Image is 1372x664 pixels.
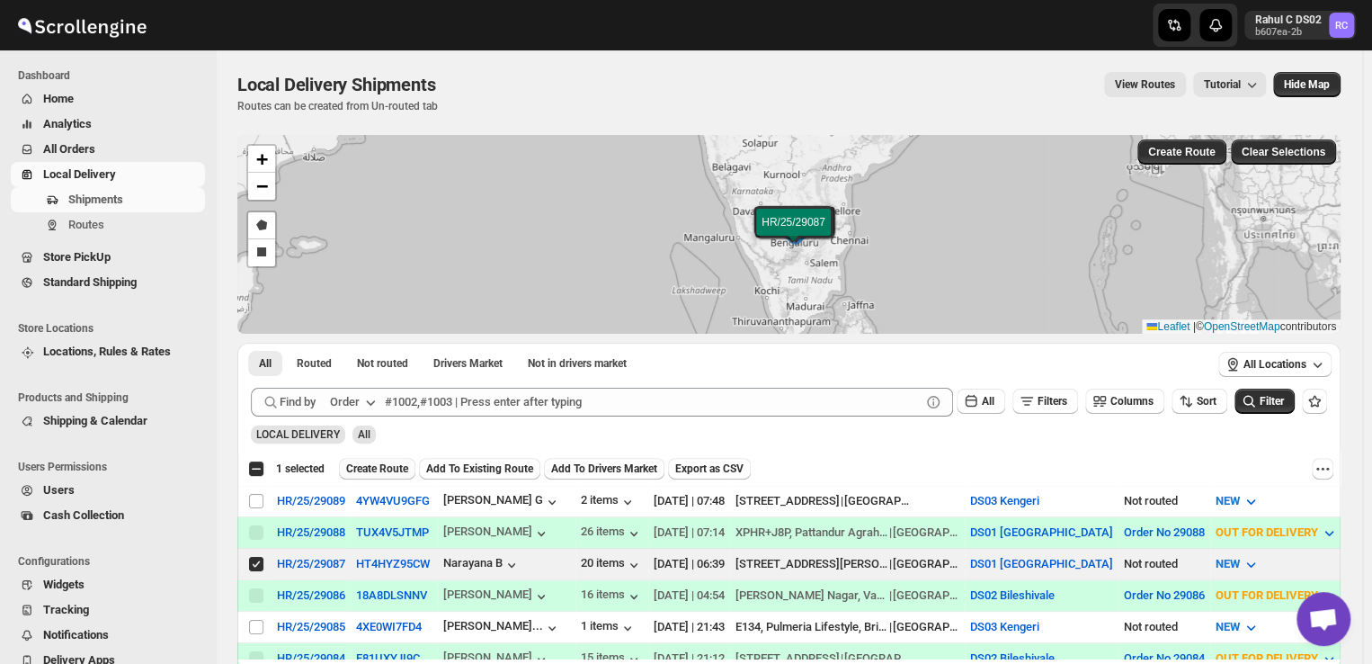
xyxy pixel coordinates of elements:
[11,597,205,623] button: Tracking
[426,462,533,476] span: Add To Existing Route
[528,356,627,371] span: Not in drivers market
[248,173,275,200] a: Zoom out
[356,525,429,539] button: TUX4V5JTMP
[43,142,95,156] span: All Orders
[1124,525,1205,539] button: Order No 29088
[1255,13,1322,27] p: Rahul C DS02
[893,587,959,605] div: [GEOGRAPHIC_DATA]
[18,68,207,83] span: Dashboard
[358,428,370,441] span: All
[1205,518,1349,547] button: OUT FOR DELIVERY
[248,239,275,266] a: Draw a rectangle
[1204,320,1280,333] a: OpenStreetMap
[248,351,282,376] button: All
[68,218,104,231] span: Routes
[18,554,207,569] span: Configurations
[277,620,345,633] button: HR/25/29085
[735,555,959,573] div: |
[1205,487,1270,516] button: NEW
[581,525,643,543] div: 26 items
[1260,395,1284,408] span: Filter
[1193,72,1266,97] button: Tutorial
[18,390,207,405] span: Products and Shipping
[356,620,422,633] button: 4XE0WI7FD4
[423,351,513,376] button: Claimable
[276,462,325,476] span: 1 selected
[1329,13,1354,38] span: Rahul C DS02
[982,395,994,408] span: All
[1218,352,1332,377] button: All Locations
[783,225,810,245] img: Marker
[1124,618,1205,636] div: Not routed
[286,351,343,376] button: Routed
[1273,72,1341,97] button: Map action label
[356,588,427,602] button: 18A8DLSNNV
[248,212,275,239] a: Draw a polygon
[443,556,521,574] button: Narayana B
[779,221,806,241] img: Marker
[735,618,959,636] div: |
[43,578,85,591] span: Widgets
[581,493,637,511] button: 2 items
[280,393,316,411] span: Find by
[893,524,959,542] div: [GEOGRAPHIC_DATA]
[1110,395,1154,408] span: Columns
[43,167,116,181] span: Local Delivery
[1216,494,1240,507] span: NEW
[277,557,345,570] button: HR/25/29087
[346,351,419,376] button: Unrouted
[1216,525,1318,539] span: OUT FOR DELIVERY
[735,524,959,542] div: |
[1234,389,1295,414] button: Filter
[11,112,205,137] button: Analytics
[654,587,725,605] div: [DATE] | 04:54
[780,220,807,240] img: Marker
[43,508,124,522] span: Cash Collection
[1104,72,1186,97] button: view route
[517,351,637,376] button: Un-claimable
[443,588,550,606] button: [PERSON_NAME]
[11,623,205,648] button: Notifications
[443,619,561,637] button: [PERSON_NAME]...
[11,408,205,434] button: Shipping & Calendar
[357,356,408,371] span: Not routed
[1012,389,1078,414] button: Filters
[735,492,840,510] div: [STREET_ADDRESS]
[43,414,147,427] span: Shipping & Calendar
[43,275,137,289] span: Standard Shipping
[356,494,430,507] button: 4YW4VU9GFG
[893,618,959,636] div: [GEOGRAPHIC_DATA]
[297,356,332,371] span: Routed
[844,492,911,510] div: [GEOGRAPHIC_DATA]
[1231,139,1336,165] button: Clear Selections
[11,572,205,597] button: Widgets
[277,588,345,602] div: HR/25/29086
[443,493,561,511] button: [PERSON_NAME] G
[970,588,1055,602] button: DS02 Bileshivale
[1312,458,1333,480] button: More actions
[443,619,543,633] div: [PERSON_NAME]...
[735,555,888,573] div: [STREET_ADDRESS][PERSON_NAME]
[1216,557,1240,570] span: NEW
[277,525,345,539] button: HR/25/29088
[1197,395,1216,408] span: Sort
[1172,389,1227,414] button: Sort
[385,388,921,417] input: #1002,#1003 | Press enter after typing
[1205,613,1270,642] button: NEW
[356,557,430,570] button: HT4HYZ95CW
[654,524,725,542] div: [DATE] | 07:14
[581,588,643,606] button: 16 items
[581,619,637,637] button: 1 items
[1085,389,1164,414] button: Columns
[11,478,205,503] button: Users
[11,503,205,528] button: Cash Collection
[1148,145,1216,159] span: Create Route
[443,525,550,543] div: [PERSON_NAME]
[970,620,1039,633] button: DS03 Kengeri
[675,462,744,476] span: Export as CSV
